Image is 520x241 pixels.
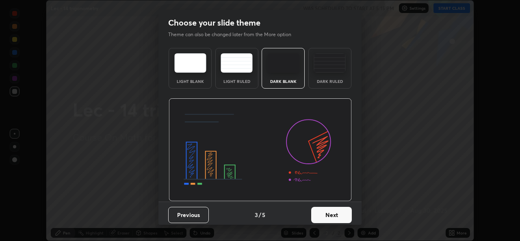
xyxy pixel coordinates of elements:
h4: 3 [255,211,258,219]
div: Light Blank [174,79,206,83]
img: darkThemeBanner.d06ce4a2.svg [169,98,352,202]
img: lightTheme.e5ed3b09.svg [174,53,206,73]
h4: 5 [262,211,265,219]
h4: / [259,211,261,219]
img: lightRuledTheme.5fabf969.svg [221,53,253,73]
p: Theme can also be changed later from the More option [168,31,300,38]
div: Dark Ruled [314,79,346,83]
h2: Choose your slide theme [168,17,260,28]
button: Previous [168,207,209,223]
div: Dark Blank [267,79,299,83]
img: darkRuledTheme.de295e13.svg [314,53,346,73]
button: Next [311,207,352,223]
div: Light Ruled [221,79,253,83]
img: darkTheme.f0cc69e5.svg [267,53,299,73]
